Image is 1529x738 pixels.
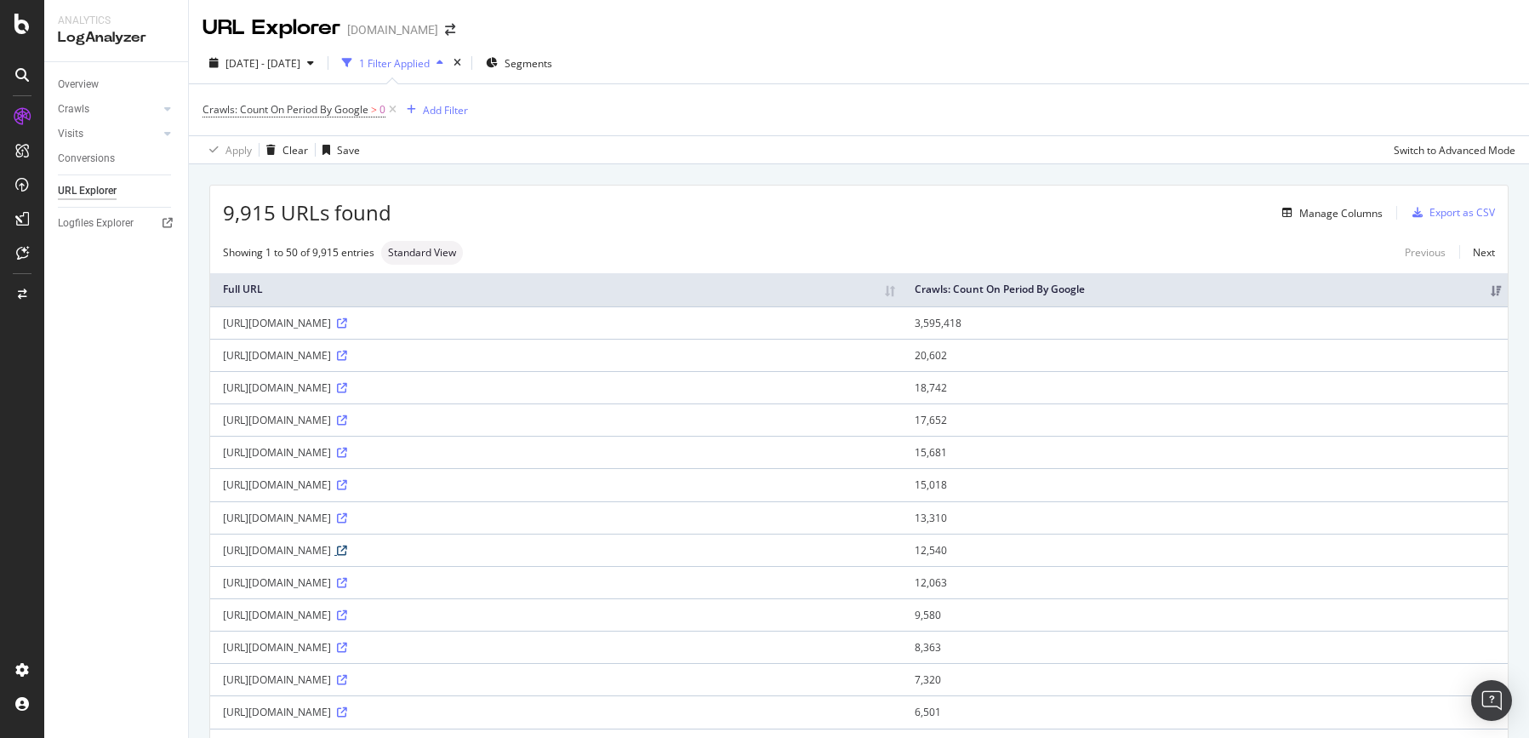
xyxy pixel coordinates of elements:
[58,182,117,200] div: URL Explorer
[902,339,1508,371] td: 20,602
[337,143,360,157] div: Save
[223,413,889,427] div: [URL][DOMAIN_NAME]
[505,56,552,71] span: Segments
[902,371,1508,403] td: 18,742
[58,28,174,48] div: LogAnalyzer
[902,273,1508,306] th: Crawls: Count On Period By Google: activate to sort column ascending
[223,198,391,227] span: 9,915 URLs found
[902,695,1508,728] td: 6,501
[58,150,115,168] div: Conversions
[58,215,176,232] a: Logfiles Explorer
[58,76,176,94] a: Overview
[210,273,902,306] th: Full URL: activate to sort column ascending
[223,705,889,719] div: [URL][DOMAIN_NAME]
[223,348,889,363] div: [URL][DOMAIN_NAME]
[1275,203,1383,223] button: Manage Columns
[479,49,559,77] button: Segments
[58,215,134,232] div: Logfiles Explorer
[203,102,368,117] span: Crawls: Count On Period By Google
[58,100,159,118] a: Crawls
[223,511,889,525] div: [URL][DOMAIN_NAME]
[282,143,308,157] div: Clear
[902,598,1508,631] td: 9,580
[58,100,89,118] div: Crawls
[1387,136,1515,163] button: Switch to Advanced Mode
[423,103,468,117] div: Add Filter
[223,478,889,492] div: [URL][DOMAIN_NAME]
[1429,205,1495,220] div: Export as CSV
[902,403,1508,436] td: 17,652
[260,136,308,163] button: Clear
[223,445,889,460] div: [URL][DOMAIN_NAME]
[223,575,889,590] div: [URL][DOMAIN_NAME]
[58,182,176,200] a: URL Explorer
[359,56,430,71] div: 1 Filter Applied
[388,248,456,258] span: Standard View
[902,631,1508,663] td: 8,363
[203,49,321,77] button: [DATE] - [DATE]
[223,245,374,260] div: Showing 1 to 50 of 9,915 entries
[223,672,889,687] div: [URL][DOMAIN_NAME]
[223,543,889,558] div: [URL][DOMAIN_NAME]
[902,468,1508,501] td: 15,018
[316,136,360,163] button: Save
[902,501,1508,534] td: 13,310
[1406,199,1495,226] button: Export as CSV
[1459,240,1495,265] a: Next
[902,663,1508,695] td: 7,320
[58,76,99,94] div: Overview
[223,640,889,655] div: [URL][DOMAIN_NAME]
[58,125,83,143] div: Visits
[1394,143,1515,157] div: Switch to Advanced Mode
[902,306,1508,339] td: 3,595,418
[335,49,450,77] button: 1 Filter Applied
[400,100,468,120] button: Add Filter
[225,56,300,71] span: [DATE] - [DATE]
[347,21,438,38] div: [DOMAIN_NAME]
[58,150,176,168] a: Conversions
[225,143,252,157] div: Apply
[203,136,252,163] button: Apply
[223,316,889,330] div: [URL][DOMAIN_NAME]
[379,98,385,122] span: 0
[381,241,463,265] div: neutral label
[203,14,340,43] div: URL Explorer
[1471,680,1512,721] div: Open Intercom Messenger
[223,380,889,395] div: [URL][DOMAIN_NAME]
[450,54,465,72] div: times
[902,436,1508,468] td: 15,681
[902,566,1508,598] td: 12,063
[445,24,455,36] div: arrow-right-arrow-left
[371,102,377,117] span: >
[223,608,889,622] div: [URL][DOMAIN_NAME]
[58,125,159,143] a: Visits
[58,14,174,28] div: Analytics
[902,534,1508,566] td: 12,540
[1299,206,1383,220] div: Manage Columns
